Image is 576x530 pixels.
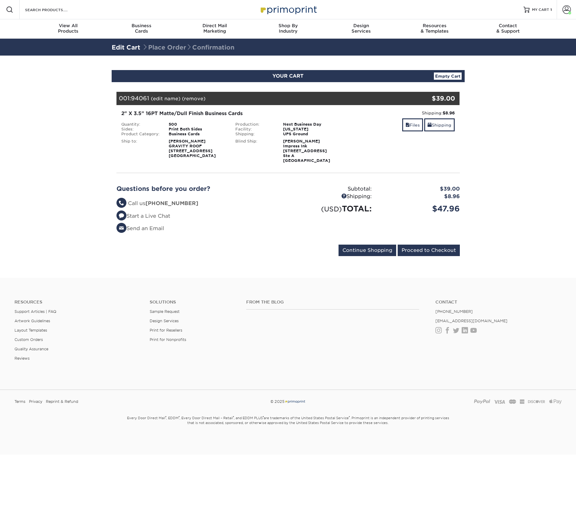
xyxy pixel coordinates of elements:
a: Direct MailMarketing [178,19,251,39]
h4: Solutions [150,300,237,305]
a: Layout Templates [14,328,47,332]
img: Primoprint [285,399,306,404]
a: Terms [14,397,25,406]
span: Contact [471,23,545,28]
div: Production: [231,122,278,127]
sup: ® [263,416,264,419]
span: shipping [428,123,432,127]
span: Resources [398,23,471,28]
span: 1 [550,8,552,12]
a: [EMAIL_ADDRESS][DOMAIN_NAME] [435,319,508,323]
sup: ® [165,416,166,419]
div: Next Business Day [278,122,345,127]
input: Proceed to Checkout [398,245,460,256]
div: 001: [116,92,403,105]
h4: From the Blog [246,300,419,305]
a: (edit name) [151,96,180,101]
div: 500 [164,122,231,127]
input: SEARCH PRODUCTS..... [24,6,83,13]
small: (USD) [321,205,342,213]
div: UPS Ground [278,132,345,137]
sup: ® [233,416,234,419]
a: Design Services [150,319,179,323]
a: Edit Cart [112,44,140,51]
img: Primoprint [258,3,318,16]
h4: Resources [14,300,141,305]
small: Every Door Direct Mail , EDDM , Every Door Direct Mail – Retail , and EDDM PLUS are trademarks of... [112,413,465,440]
strong: [PERSON_NAME] Impress Ink [STREET_ADDRESS] Ste A [GEOGRAPHIC_DATA] [283,139,330,163]
div: Shipping: [231,132,278,137]
span: Shop By [251,23,325,28]
a: (remove) [182,96,205,101]
span: Design [325,23,398,28]
div: Product Category: [117,132,164,137]
div: $8.96 [376,193,464,201]
a: BusinessCards [105,19,178,39]
strong: $8.96 [443,111,455,115]
a: Start a Live Chat [116,213,170,219]
a: View AllProducts [32,19,105,39]
span: View All [32,23,105,28]
div: $39.00 [376,185,464,193]
div: Ship to: [117,139,164,158]
div: Services [325,23,398,34]
div: $39.00 [403,94,455,103]
div: Industry [251,23,325,34]
a: Quality Assurance [14,347,48,351]
a: Shop ByIndustry [251,19,325,39]
div: Business Cards [164,132,231,137]
div: Marketing [178,23,251,34]
a: Privacy [29,397,42,406]
span: 94061 [131,95,149,101]
div: Subtotal: [288,185,376,193]
div: [US_STATE] [278,127,345,132]
a: Custom Orders [14,337,43,342]
div: Shipping: [350,110,455,116]
div: Cards [105,23,178,34]
sup: ® [349,416,350,419]
a: Print for Resellers [150,328,182,332]
div: Quantity: [117,122,164,127]
a: Support Articles | FAQ [14,309,56,314]
span: files [406,123,410,127]
a: Contact& Support [471,19,545,39]
div: Products [32,23,105,34]
a: Sample Request [150,309,180,314]
div: 2" X 3.5" 16PT Matte/Dull Finish Business Cards [121,110,341,117]
span: Business [105,23,178,28]
div: & Support [471,23,545,34]
span: YOUR CART [272,73,304,79]
div: $47.96 [376,203,464,214]
div: & Templates [398,23,471,34]
div: © 2025 [195,397,380,406]
a: Reprint & Refund [46,397,78,406]
span: MY CART [532,7,549,12]
h2: Questions before you order? [116,185,284,192]
input: Continue Shopping [339,245,396,256]
li: Call us [116,200,284,207]
sup: ® [179,416,180,419]
a: Empty Cart [434,72,462,80]
a: Artwork Guidelines [14,319,50,323]
strong: [PERSON_NAME] GRAVITY ROOF [STREET_ADDRESS] [GEOGRAPHIC_DATA] [169,139,216,158]
div: Sides: [117,127,164,132]
a: Print for Nonprofits [150,337,186,342]
strong: [PHONE_NUMBER] [145,200,198,206]
span: Direct Mail [178,23,251,28]
a: Files [402,118,423,131]
a: Shipping [424,118,455,131]
a: DesignServices [325,19,398,39]
a: [PHONE_NUMBER] [435,309,473,314]
span: Place Order Confirmation [142,44,234,51]
div: Facility: [231,127,278,132]
a: Reviews [14,356,30,361]
div: TOTAL: [288,203,376,214]
div: Shipping: [288,193,376,201]
a: Resources& Templates [398,19,471,39]
div: Print Both Sides [164,127,231,132]
a: Contact [435,300,562,305]
div: Blind Ship: [231,139,278,163]
a: Send an Email [116,225,164,231]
